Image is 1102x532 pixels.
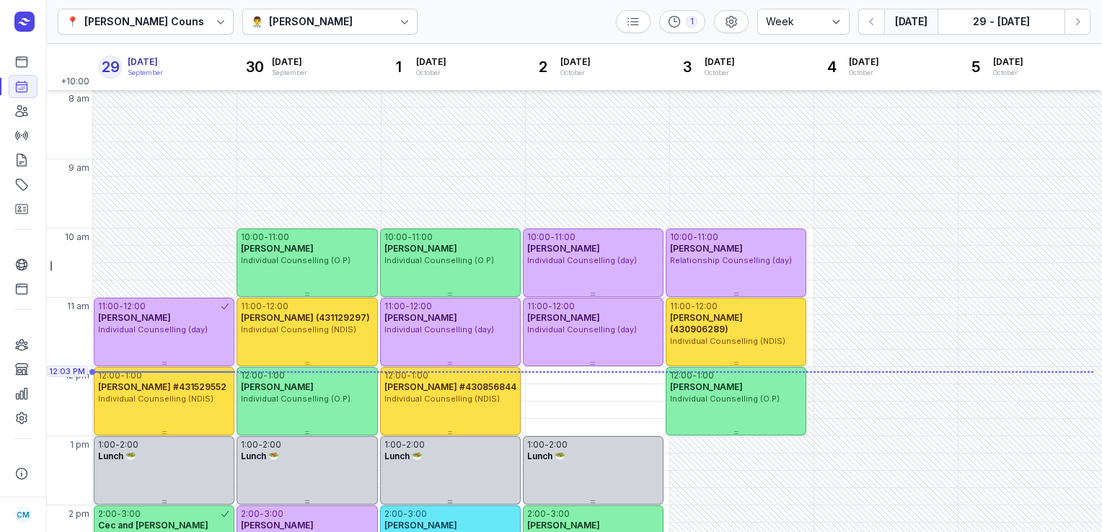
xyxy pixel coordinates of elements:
div: 1:00 [241,439,258,451]
span: Relationship Counselling (day) [670,255,792,265]
div: - [403,508,407,520]
div: October [993,68,1023,78]
div: 12:00 [384,370,407,381]
div: 2:00 [527,508,546,520]
div: 3:00 [121,508,141,520]
span: 10 am [65,231,89,243]
div: 1:00 [268,370,285,381]
div: - [263,370,268,381]
div: 📍 [66,13,79,30]
div: 30 [243,56,266,79]
div: 11:00 [98,301,119,312]
div: 11:00 [697,231,718,243]
div: 1:00 [411,370,428,381]
div: 12:00 [695,301,718,312]
div: 5 [964,56,987,79]
span: [PERSON_NAME] [241,381,314,392]
div: 1:00 [98,439,115,451]
button: [DATE] [884,9,938,35]
div: 2:00 [406,439,425,451]
div: 12:00 [670,370,692,381]
span: [PERSON_NAME] #431529552 [98,381,226,392]
div: 1:00 [697,370,714,381]
span: Individual Counselling (O.P) [384,255,494,265]
div: 👨‍⚕️ [251,13,263,30]
div: - [546,508,550,520]
div: 2 [532,56,555,79]
div: - [117,508,121,520]
div: October [849,68,879,78]
span: [PERSON_NAME] [527,520,600,531]
div: 3 [676,56,699,79]
div: 3:00 [407,508,427,520]
div: 11:00 [527,301,548,312]
div: 11:00 [555,231,576,243]
div: [PERSON_NAME] Counselling [84,13,232,30]
span: [DATE] [849,56,879,68]
div: 1 [387,56,410,79]
div: - [264,231,268,243]
span: 9 am [69,162,89,174]
div: 1:00 [527,439,545,451]
span: [DATE] [993,56,1023,68]
span: [PERSON_NAME] [384,243,457,254]
div: - [693,231,697,243]
div: - [691,301,695,312]
span: [DATE] [560,56,591,68]
span: [PERSON_NAME] [670,381,743,392]
span: Individual Counselling (NDIS) [98,394,213,404]
div: October [705,68,735,78]
div: - [405,301,410,312]
span: 1 pm [70,439,89,451]
span: CM [17,506,30,523]
div: 10:00 [670,231,693,243]
div: 1 [686,16,697,27]
span: [DATE] [272,56,307,68]
span: [PERSON_NAME] [384,520,457,531]
span: Lunch 🥗 [241,451,279,461]
span: Individual Counselling (O.P) [241,255,351,265]
div: - [119,301,123,312]
div: - [545,439,549,451]
span: Individual Counselling (day) [98,324,208,334]
div: - [258,439,263,451]
div: - [548,301,552,312]
span: [PERSON_NAME] [384,312,457,323]
div: 2:00 [120,439,138,451]
div: October [416,68,446,78]
div: 4 [820,56,843,79]
div: 10:00 [527,231,550,243]
div: 2:00 [241,508,260,520]
div: 11:00 [384,301,405,312]
div: 2:00 [384,508,403,520]
div: - [550,231,555,243]
div: 2:00 [549,439,568,451]
span: Individual Counselling (day) [527,255,637,265]
span: 2 pm [69,508,89,520]
div: - [262,301,266,312]
span: Individual Counselling (O.P) [241,394,351,404]
span: Individual Counselling (day) [384,324,494,334]
div: - [402,439,406,451]
div: 1:00 [125,370,142,381]
span: Individual Counselling (NDIS) [241,324,356,334]
span: Lunch 🥗 [384,451,423,461]
span: [PERSON_NAME] [527,312,600,323]
div: 2:00 [98,508,117,520]
div: 11:00 [412,231,433,243]
div: [PERSON_NAME] [269,13,353,30]
span: [DATE] [705,56,735,68]
div: September [128,68,163,78]
div: 10:00 [241,231,264,243]
div: 12:00 [266,301,288,312]
div: - [115,439,120,451]
span: [PERSON_NAME] #430856844 [384,381,516,392]
div: - [260,508,264,520]
span: Lunch 🥗 [98,451,136,461]
div: - [692,370,697,381]
div: - [407,231,412,243]
span: +10:00 [61,76,92,90]
div: 10:00 [384,231,407,243]
div: September [272,68,307,78]
span: [PERSON_NAME] (430906289) [670,312,743,334]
